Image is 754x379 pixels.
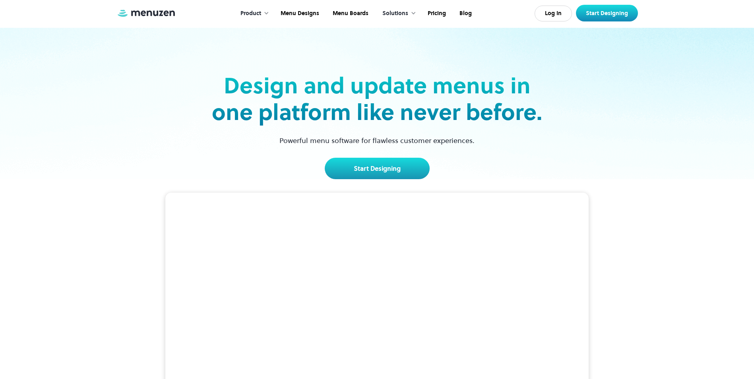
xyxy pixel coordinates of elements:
[209,72,545,126] h2: Design and update menus in one platform like never before.
[325,158,430,179] a: Start Designing
[325,1,374,26] a: Menu Boards
[420,1,452,26] a: Pricing
[576,5,638,21] a: Start Designing
[452,1,478,26] a: Blog
[374,1,420,26] div: Solutions
[233,1,273,26] div: Product
[535,6,572,21] a: Log In
[273,1,325,26] a: Menu Designs
[382,9,408,18] div: Solutions
[269,135,485,146] p: Powerful menu software for flawless customer experiences.
[240,9,261,18] div: Product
